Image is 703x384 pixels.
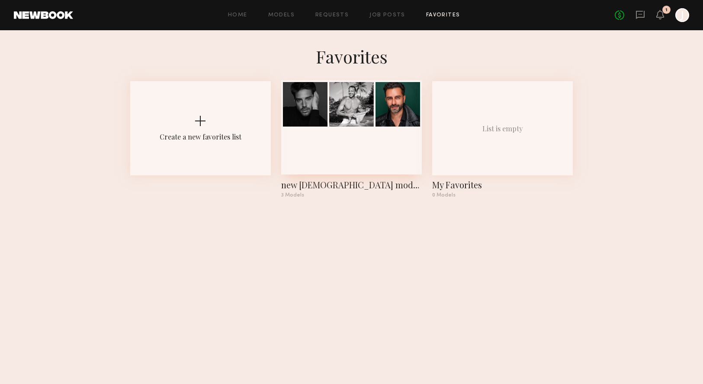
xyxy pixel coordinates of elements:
a: J [675,8,689,22]
div: new male models freeze [281,179,422,191]
div: 0 Models [432,193,573,198]
a: Home [228,13,247,18]
div: My Favorites [432,179,573,191]
a: Job Posts [369,13,405,18]
div: List is empty [482,124,523,133]
div: 3 Models [281,193,422,198]
a: Models [268,13,295,18]
a: List is emptyMy Favorites0 Models [432,81,573,198]
a: Favorites [426,13,460,18]
div: Create a new favorites list [160,132,241,141]
a: Requests [315,13,349,18]
a: new [DEMOGRAPHIC_DATA] models freeze3 Models [281,81,422,198]
div: 1 [665,8,668,13]
button: Create a new favorites list [130,81,271,205]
